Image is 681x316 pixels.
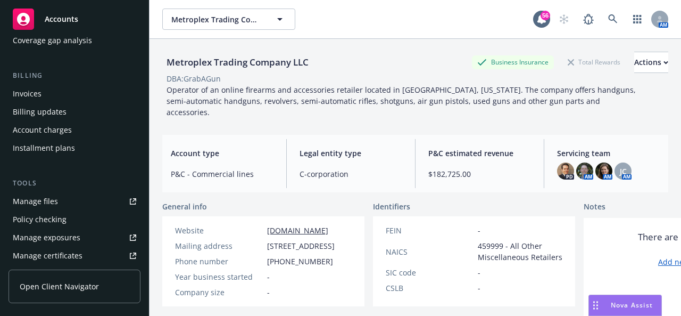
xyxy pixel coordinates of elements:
div: Account charges [13,121,72,139]
span: Account type [171,148,273,159]
span: JC [620,166,627,177]
span: $182,725.00 [428,168,531,180]
div: Actions [634,52,668,72]
span: Operator of an online firearms and accessories retailer located in [GEOGRAPHIC_DATA], [US_STATE].... [167,85,638,117]
span: Accounts [45,15,78,23]
a: Installment plans [9,140,140,157]
img: photo [576,163,593,180]
a: Accounts [9,4,140,34]
div: Metroplex Trading Company LLC [162,55,313,69]
div: Billing updates [13,103,67,120]
div: Total Rewards [562,55,626,69]
div: Website [175,225,263,236]
a: Switch app [627,9,648,30]
div: Invoices [13,85,41,102]
span: - [267,287,270,298]
a: Invoices [9,85,140,102]
span: 459999 - All Other Miscellaneous Retailers [478,240,562,263]
span: Servicing team [557,148,660,159]
div: Billing [9,70,140,81]
span: [PHONE_NUMBER] [267,256,333,267]
span: C-corporation [300,168,402,180]
div: 56 [541,11,550,20]
span: - [267,271,270,282]
div: Business Insurance [472,55,554,69]
div: Drag to move [589,295,602,315]
span: Identifiers [373,201,410,212]
div: Manage exposures [13,229,80,246]
a: [DOMAIN_NAME] [267,225,328,236]
a: Policy checking [9,211,140,228]
a: Report a Bug [578,9,599,30]
span: - [478,282,480,294]
a: Manage exposures [9,229,140,246]
img: photo [595,163,612,180]
span: Open Client Navigator [20,281,99,292]
span: Metroplex Trading Company LLC [171,14,263,25]
div: Policy checking [13,211,67,228]
div: SIC code [386,267,474,278]
span: [STREET_ADDRESS] [267,240,335,252]
span: Nova Assist [611,301,653,310]
div: DBA: GrabAGun [167,73,221,84]
div: Phone number [175,256,263,267]
button: Metroplex Trading Company LLC [162,9,295,30]
a: Billing updates [9,103,140,120]
button: Nova Assist [588,295,662,316]
img: photo [557,163,574,180]
span: P&C estimated revenue [428,148,531,159]
div: Coverage gap analysis [13,32,92,49]
span: - [478,225,480,236]
div: Tools [9,178,140,189]
div: Mailing address [175,240,263,252]
div: Company size [175,287,263,298]
span: Legal entity type [300,148,402,159]
button: Actions [634,52,668,73]
span: P&C - Commercial lines [171,168,273,180]
div: NAICS [386,246,474,257]
a: Search [602,9,624,30]
a: Coverage gap analysis [9,32,140,49]
div: CSLB [386,282,474,294]
span: General info [162,201,207,212]
div: Installment plans [13,140,75,157]
a: Start snowing [553,9,575,30]
a: Manage certificates [9,247,140,264]
div: Year business started [175,271,263,282]
span: Notes [584,201,605,214]
a: Account charges [9,121,140,139]
div: Manage files [13,193,58,210]
div: FEIN [386,225,474,236]
a: Manage files [9,193,140,210]
div: Manage certificates [13,247,82,264]
span: - [478,267,480,278]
